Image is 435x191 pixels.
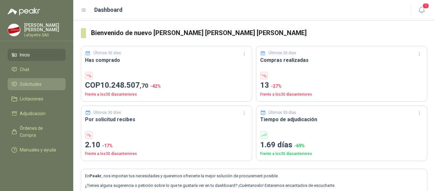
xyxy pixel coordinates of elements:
h3: Bienvenido de nuevo [PERSON_NAME] [PERSON_NAME] [PERSON_NAME] [91,28,427,38]
h3: Has comprado [85,56,248,64]
p: Frente a los 30 días anteriores [85,151,248,157]
span: Inicio [20,51,30,58]
span: Chat [20,66,29,73]
h3: Compras realizadas [260,56,423,64]
span: -27 % [271,84,282,89]
span: -42 % [150,84,161,89]
h3: Tiempo de adjudicación [260,115,423,123]
p: Frente a los 30 días anteriores [260,151,423,157]
span: Licitaciones [20,95,43,102]
p: Frente a los 30 días anteriores [85,92,248,98]
span: 10.248.507 [100,81,148,90]
p: Últimos 30 días [268,110,296,116]
span: -17 % [102,143,113,148]
p: En , nos importan tus necesidades y queremos ofrecerte la mejor solución de procurement posible. [85,173,423,179]
span: Órdenes de Compra [20,125,60,139]
a: Órdenes de Compra [8,122,66,141]
p: COP [85,79,248,92]
p: 2.10 [85,139,248,151]
span: 1 [422,3,429,9]
button: 1 [416,4,427,16]
a: Manuales y ayuda [8,144,66,156]
p: [PERSON_NAME] [PERSON_NAME] [24,23,66,32]
a: Inicio [8,49,66,61]
a: Licitaciones [8,93,66,105]
span: ,70 [140,82,148,89]
b: Peakr [89,173,102,178]
p: Frente a los 30 días anteriores [260,92,423,98]
p: Últimos 30 días [268,50,296,56]
img: Company Logo [8,24,20,36]
span: Adjudicación [20,110,46,117]
a: Adjudicación [8,107,66,120]
img: Logo peakr [8,8,40,15]
span: -69 % [294,143,305,148]
p: 1.69 días [260,139,423,151]
a: Chat [8,63,66,76]
p: 13 [260,79,423,92]
h1: Dashboard [94,5,123,14]
p: Lafayette SAS [24,33,66,37]
p: Últimos 30 días [93,110,121,116]
p: ¿Tienes alguna sugerencia o petición sobre lo que te gustaría ver en tu dashboard? ¡Cuéntanoslo! ... [85,182,423,189]
span: Manuales y ayuda [20,146,56,153]
span: Solicitudes [20,81,42,88]
h3: Por solicitud recibes [85,115,248,123]
a: Solicitudes [8,78,66,90]
p: Últimos 30 días [93,50,121,56]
